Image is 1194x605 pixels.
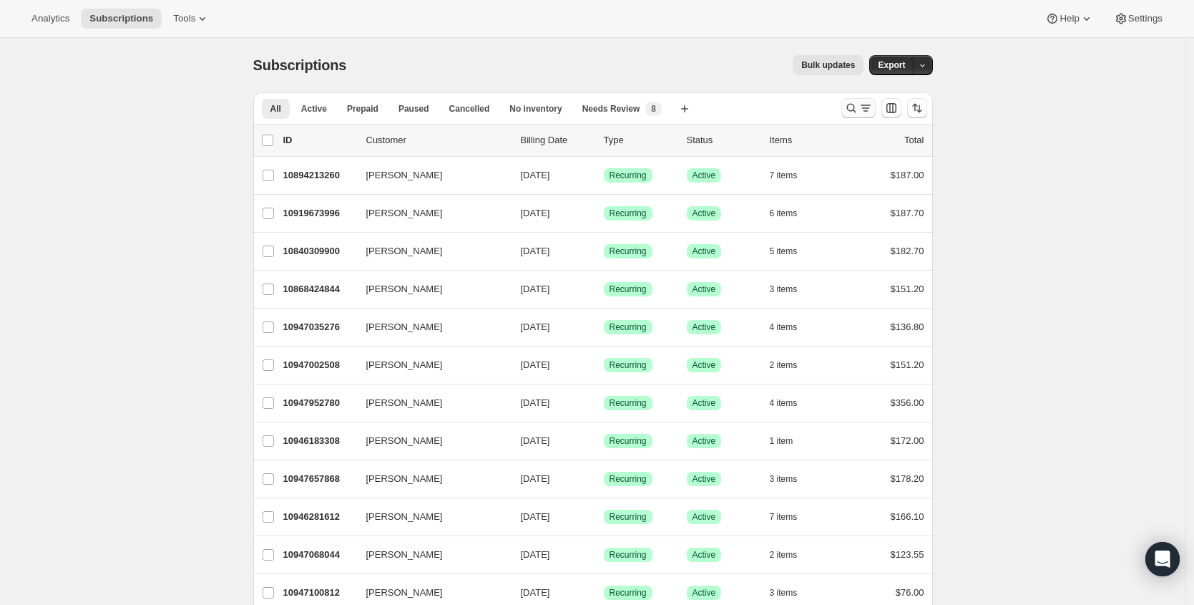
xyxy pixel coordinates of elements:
[878,59,905,71] span: Export
[270,103,281,115] span: All
[283,472,355,486] p: 10947657868
[610,170,647,181] span: Recurring
[693,170,716,181] span: Active
[358,354,501,377] button: [PERSON_NAME]
[693,511,716,523] span: Active
[358,505,501,528] button: [PERSON_NAME]
[801,59,855,71] span: Bulk updates
[366,133,509,147] p: Customer
[770,246,798,257] span: 5 items
[770,587,798,599] span: 3 items
[693,587,716,599] span: Active
[610,435,647,447] span: Recurring
[31,13,69,24] span: Analytics
[366,168,443,183] span: [PERSON_NAME]
[770,431,809,451] button: 1 item
[358,430,501,452] button: [PERSON_NAME]
[283,133,355,147] p: ID
[358,468,501,490] button: [PERSON_NAME]
[770,321,798,333] span: 4 items
[610,359,647,371] span: Recurring
[283,244,355,258] p: 10840309900
[1145,542,1180,576] div: Open Intercom Messenger
[283,279,924,299] div: 10868424844[PERSON_NAME][DATE]SuccessRecurringSuccessActive3 items$151.20
[891,511,924,522] span: $166.10
[283,241,924,261] div: 10840309900[PERSON_NAME][DATE]SuccessRecurringSuccessActive5 items$182.70
[521,397,550,408] span: [DATE]
[283,206,355,221] p: 10919673996
[770,203,813,223] button: 6 items
[693,321,716,333] span: Active
[521,359,550,370] span: [DATE]
[891,321,924,332] span: $136.80
[891,208,924,218] span: $187.70
[283,583,924,603] div: 10947100812[PERSON_NAME][DATE]SuccessRecurringSuccessActive3 items$76.00
[770,170,798,181] span: 7 items
[891,397,924,408] span: $356.00
[283,358,355,372] p: 10947002508
[891,284,924,294] span: $151.20
[610,321,647,333] span: Recurring
[283,355,924,375] div: 10947002508[PERSON_NAME][DATE]SuccessRecurringSuccessActive2 items$151.20
[253,57,347,73] span: Subscriptions
[283,317,924,337] div: 10947035276[PERSON_NAME][DATE]SuccessRecurringSuccessActive4 items$136.80
[521,284,550,294] span: [DATE]
[283,168,355,183] p: 10894213260
[358,164,501,187] button: [PERSON_NAME]
[366,358,443,372] span: [PERSON_NAME]
[891,359,924,370] span: $151.20
[366,510,443,524] span: [PERSON_NAME]
[610,473,647,485] span: Recurring
[793,55,863,75] button: Bulk updates
[358,543,501,566] button: [PERSON_NAME]
[366,434,443,448] span: [PERSON_NAME]
[904,133,924,147] p: Total
[358,202,501,225] button: [PERSON_NAME]
[283,282,355,296] p: 10868424844
[521,435,550,446] span: [DATE]
[358,240,501,263] button: [PERSON_NAME]
[521,587,550,598] span: [DATE]
[770,355,813,375] button: 2 items
[770,511,798,523] span: 7 items
[610,246,647,257] span: Recurring
[283,165,924,185] div: 10894213260[PERSON_NAME][DATE]SuccessRecurringSuccessActive7 items$187.00
[770,473,798,485] span: 3 items
[1128,13,1163,24] span: Settings
[770,583,813,603] button: 3 items
[891,473,924,484] span: $178.20
[610,511,647,523] span: Recurring
[521,321,550,332] span: [DATE]
[693,473,716,485] span: Active
[283,431,924,451] div: 10946183308[PERSON_NAME][DATE]SuccessRecurringSuccessActive1 item$172.00
[283,434,355,448] p: 10946183308
[449,103,490,115] span: Cancelled
[366,282,443,296] span: [PERSON_NAME]
[770,393,813,413] button: 4 items
[358,581,501,604] button: [PERSON_NAME]
[358,392,501,415] button: [PERSON_NAME]
[891,549,924,560] span: $123.55
[1060,13,1079,24] span: Help
[283,545,924,565] div: 10947068044[PERSON_NAME][DATE]SuccessRecurringSuccessActive2 items$123.55
[283,586,355,600] p: 10947100812
[891,170,924,180] span: $187.00
[907,98,927,118] button: Sort the results
[770,279,813,299] button: 3 items
[283,320,355,334] p: 10947035276
[891,246,924,256] span: $182.70
[521,208,550,218] span: [DATE]
[521,473,550,484] span: [DATE]
[89,13,153,24] span: Subscriptions
[881,98,901,118] button: Customize table column order and visibility
[891,435,924,446] span: $172.00
[366,244,443,258] span: [PERSON_NAME]
[693,246,716,257] span: Active
[521,511,550,522] span: [DATE]
[770,549,798,561] span: 2 items
[81,9,162,29] button: Subscriptions
[770,507,813,527] button: 7 items
[366,472,443,486] span: [PERSON_NAME]
[693,284,716,295] span: Active
[366,206,443,221] span: [PERSON_NAME]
